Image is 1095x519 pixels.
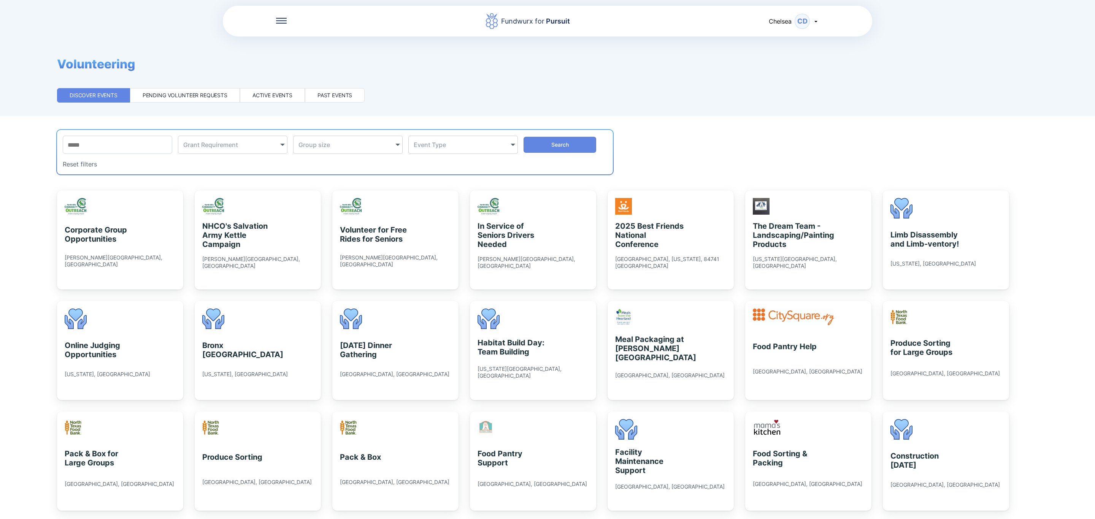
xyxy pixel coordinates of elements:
[183,141,280,149] div: Grant Requirement
[478,481,587,487] div: [GEOGRAPHIC_DATA], [GEOGRAPHIC_DATA]
[769,17,792,25] span: Chelsea
[524,137,596,153] button: Search
[753,449,822,467] div: Food Sorting & Packing
[890,451,960,470] div: Construction [DATE]
[340,225,409,244] div: Volunteer for Free Rides for Seniors
[317,92,352,99] div: Past events
[615,335,685,362] div: Meal Packaging at [PERSON_NAME][GEOGRAPHIC_DATA]
[298,141,395,149] div: Group size
[340,479,449,486] div: [GEOGRAPHIC_DATA], [GEOGRAPHIC_DATA]
[340,254,451,268] div: [PERSON_NAME][GEOGRAPHIC_DATA], [GEOGRAPHIC_DATA]
[615,483,725,490] div: [GEOGRAPHIC_DATA], [GEOGRAPHIC_DATA]
[753,481,862,487] div: [GEOGRAPHIC_DATA], [GEOGRAPHIC_DATA]
[753,222,822,249] div: The Dream Team - Landscaping/Painting Products
[65,371,150,378] div: [US_STATE], [GEOGRAPHIC_DATA]
[252,92,292,99] div: Active events
[478,338,547,356] div: Habitat Build Day: Team Building
[615,222,685,249] div: 2025 Best Friends National Conference
[478,449,547,467] div: Food Pantry Support
[65,449,134,467] div: Pack & Box for Large Groups
[544,17,570,25] span: Pursuit
[202,371,288,378] div: [US_STATE], [GEOGRAPHIC_DATA]
[501,16,570,27] div: Fundwurx for
[70,92,117,99] div: Discover events
[65,341,134,359] div: Online Judging Opportunities
[753,368,862,375] div: [GEOGRAPHIC_DATA], [GEOGRAPHIC_DATA]
[795,14,810,29] div: CD
[753,256,864,269] div: [US_STATE][GEOGRAPHIC_DATA], [GEOGRAPHIC_DATA]
[478,256,589,269] div: [PERSON_NAME][GEOGRAPHIC_DATA], [GEOGRAPHIC_DATA]
[143,92,227,99] div: Pending volunteer requests
[753,342,817,351] div: Food Pantry Help
[478,366,589,379] div: [US_STATE][GEOGRAPHIC_DATA], [GEOGRAPHIC_DATA]
[615,256,726,269] div: [GEOGRAPHIC_DATA], [US_STATE], 84741 [GEOGRAPHIC_DATA]
[65,225,134,244] div: Corporate Group Opportunities
[890,370,1000,377] div: [GEOGRAPHIC_DATA], [GEOGRAPHIC_DATA]
[340,371,449,378] div: [GEOGRAPHIC_DATA], [GEOGRAPHIC_DATA]
[615,372,725,379] div: [GEOGRAPHIC_DATA], [GEOGRAPHIC_DATA]
[551,141,569,149] span: Search
[202,341,272,359] div: Bronx [GEOGRAPHIC_DATA]
[57,57,135,71] span: Volunteering
[202,453,262,462] div: Produce Sorting
[414,141,511,149] div: Event Type
[202,222,272,249] div: NHCO's Salvation Army Kettle Campaign
[340,341,409,359] div: [DATE] Dinner Gathering
[615,448,685,475] div: Facility Maintenance Support
[202,256,313,269] div: [PERSON_NAME][GEOGRAPHIC_DATA], [GEOGRAPHIC_DATA]
[65,481,174,487] div: [GEOGRAPHIC_DATA], [GEOGRAPHIC_DATA]
[63,160,97,169] div: Reset filters
[890,230,960,248] div: Limb Disassembly and Limb-ventory!
[890,260,976,267] div: [US_STATE], [GEOGRAPHIC_DATA]
[202,479,312,486] div: [GEOGRAPHIC_DATA], [GEOGRAPHIC_DATA]
[890,481,1000,488] div: [GEOGRAPHIC_DATA], [GEOGRAPHIC_DATA]
[478,222,547,249] div: In Service of Seniors Drivers Needed
[65,254,176,268] div: [PERSON_NAME][GEOGRAPHIC_DATA], [GEOGRAPHIC_DATA]
[340,453,381,462] div: Pack & Box
[890,339,960,357] div: Produce Sorting for Large Groups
